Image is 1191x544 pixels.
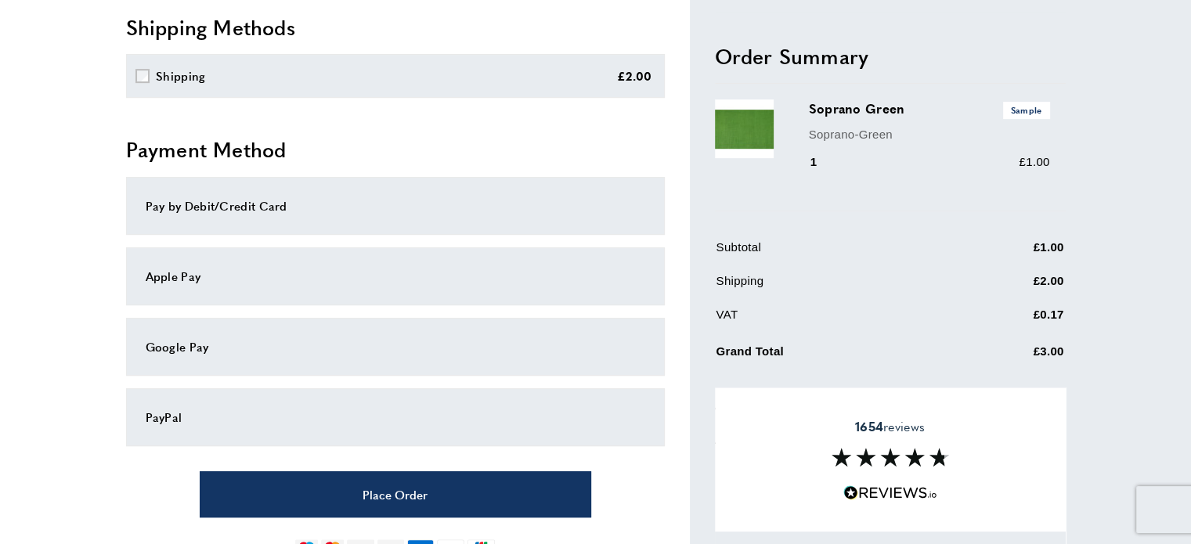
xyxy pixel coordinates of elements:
td: £3.00 [956,340,1064,373]
img: Soprano Green [715,100,774,159]
p: Soprano-Green [809,125,1050,144]
img: Reviews section [832,448,949,467]
h3: Soprano Green [809,100,1050,119]
div: £2.00 [617,67,652,85]
span: reviews [855,419,925,434]
div: Shipping [156,67,205,85]
div: 1 [809,153,839,172]
td: VAT [716,306,955,337]
div: Apple Pay [146,267,645,286]
span: Sample [1003,103,1050,119]
td: £1.00 [956,239,1064,269]
img: Reviews.io 5 stars [843,485,937,500]
div: PayPal [146,408,645,427]
h2: Payment Method [126,135,665,164]
strong: 1654 [855,417,883,435]
td: £0.17 [956,306,1064,337]
div: Pay by Debit/Credit Card [146,196,645,215]
td: Subtotal [716,239,955,269]
span: £1.00 [1019,156,1049,169]
td: Shipping [716,272,955,303]
div: Google Pay [146,337,645,356]
button: Place Order [200,471,591,517]
h2: Order Summary [715,42,1066,70]
td: Grand Total [716,340,955,373]
h2: Shipping Methods [126,13,665,41]
td: £2.00 [956,272,1064,303]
